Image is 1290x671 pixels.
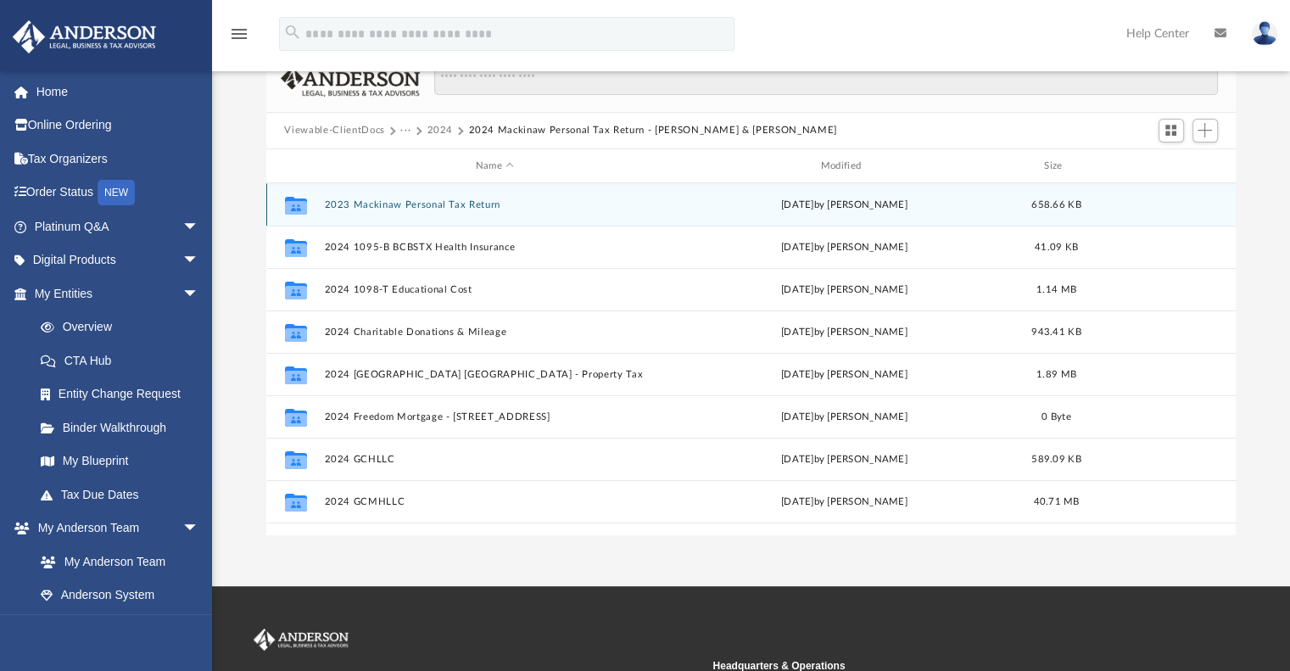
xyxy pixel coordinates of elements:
[673,198,1015,213] div: [DATE] by [PERSON_NAME]
[12,512,216,545] a: My Anderson Teamarrow_drop_down
[98,180,135,205] div: NEW
[324,411,666,422] button: 2024 Freedom Mortgage - [STREET_ADDRESS]
[182,512,216,546] span: arrow_drop_down
[229,32,249,44] a: menu
[1033,497,1079,506] span: 40.71 MB
[182,243,216,278] span: arrow_drop_down
[24,579,216,612] a: Anderson System
[673,367,1015,383] div: [DATE] by [PERSON_NAME]
[12,176,225,210] a: Order StatusNEW
[12,277,225,310] a: My Entitiesarrow_drop_down
[1034,243,1077,252] span: 41.09 KB
[427,123,453,138] button: 2024
[24,344,225,377] a: CTA Hub
[1022,159,1090,174] div: Size
[12,109,225,143] a: Online Ordering
[182,210,216,244] span: arrow_drop_down
[24,612,216,646] a: Client Referrals
[273,159,316,174] div: id
[8,20,161,53] img: Anderson Advisors Platinum Portal
[673,452,1015,467] div: [DATE] by [PERSON_NAME]
[12,243,225,277] a: Digital Productsarrow_drop_down
[24,478,225,512] a: Tax Due Dates
[1031,455,1081,464] span: 589.09 KB
[324,199,666,210] button: 2023 Mackinaw Personal Tax Return
[1031,200,1081,210] span: 658.66 KB
[1252,21,1277,46] img: User Pic
[673,410,1015,425] div: [DATE] by [PERSON_NAME]
[673,325,1015,340] div: [DATE] by [PERSON_NAME]
[1159,119,1184,143] button: Switch to Grid View
[673,495,1015,510] div: [DATE] by [PERSON_NAME]
[229,24,249,44] i: menu
[1192,119,1218,143] button: Add
[24,411,225,445] a: Binder Walkthrough
[400,123,411,138] button: ···
[323,159,665,174] div: Name
[673,282,1015,298] div: [DATE] by [PERSON_NAME]
[12,142,225,176] a: Tax Organizers
[1031,327,1081,337] span: 943.41 KB
[24,377,225,411] a: Entity Change Request
[673,159,1014,174] div: Modified
[1036,285,1076,294] span: 1.14 MB
[673,240,1015,255] div: [DATE] by [PERSON_NAME]
[1041,412,1071,422] span: 0 Byte
[324,242,666,253] button: 2024 1095-B BCBSTX Health Insurance
[12,210,225,243] a: Platinum Q&Aarrow_drop_down
[324,284,666,295] button: 2024 1098-T Educational Cost
[468,123,836,138] button: 2024 Mackinaw Personal Tax Return - [PERSON_NAME] & [PERSON_NAME]
[324,496,666,507] button: 2024 GCMHLLC
[324,327,666,338] button: 2024 Charitable Donations & Mileage
[284,123,384,138] button: Viewable-ClientDocs
[324,369,666,380] button: 2024 [GEOGRAPHIC_DATA] [GEOGRAPHIC_DATA] - Property Tax
[1097,159,1216,174] div: id
[434,63,1217,95] input: Search files and folders
[250,629,352,651] img: Anderson Advisors Platinum Portal
[12,75,225,109] a: Home
[24,310,225,344] a: Overview
[324,454,666,465] button: 2024 GCHLLC
[266,183,1237,534] div: grid
[283,23,302,42] i: search
[24,445,216,478] a: My Blueprint
[24,545,208,579] a: My Anderson Team
[1036,370,1076,379] span: 1.89 MB
[182,277,216,311] span: arrow_drop_down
